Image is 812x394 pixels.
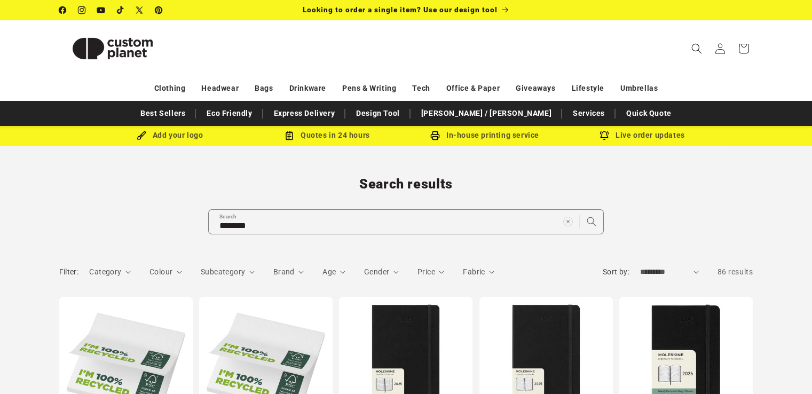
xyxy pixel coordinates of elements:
button: Clear search term [556,210,580,233]
a: Pens & Writing [342,79,396,98]
button: Search [580,210,603,233]
img: Custom Planet [59,25,166,73]
summary: Subcategory (0 selected) [201,266,255,278]
div: Quotes in 24 hours [249,129,406,142]
img: Order Updates Icon [285,131,294,140]
a: Giveaways [516,79,555,98]
a: Drinkware [289,79,326,98]
span: Category [89,267,121,276]
summary: Category (0 selected) [89,266,131,278]
div: Live order updates [564,129,721,142]
h2: Filter: [59,266,79,278]
span: Gender [364,267,389,276]
a: Umbrellas [620,79,658,98]
a: Express Delivery [269,104,341,123]
summary: Gender (0 selected) [364,266,399,278]
span: Subcategory [201,267,245,276]
a: Lifestyle [572,79,604,98]
summary: Age (0 selected) [322,266,345,278]
summary: Fabric (0 selected) [463,266,494,278]
h1: Search results [59,176,753,193]
a: Best Sellers [135,104,191,123]
summary: Price [417,266,445,278]
a: Tech [412,79,430,98]
a: Office & Paper [446,79,500,98]
div: In-house printing service [406,129,564,142]
label: Sort by: [603,267,629,276]
a: Services [567,104,610,123]
summary: Search [685,37,708,60]
a: Bags [255,79,273,98]
span: Looking to order a single item? Use our design tool [303,5,498,14]
summary: Brand (0 selected) [273,266,304,278]
img: Order updates [600,131,609,140]
span: Brand [273,267,295,276]
a: Headwear [201,79,239,98]
a: Custom Planet [55,20,170,76]
a: Clothing [154,79,186,98]
img: Brush Icon [137,131,146,140]
a: Quick Quote [621,104,677,123]
a: Eco Friendly [201,104,257,123]
span: Price [417,267,435,276]
img: In-house printing [430,131,440,140]
span: 86 results [718,267,753,276]
a: [PERSON_NAME] / [PERSON_NAME] [416,104,557,123]
span: Age [322,267,336,276]
span: Colour [149,267,172,276]
span: Fabric [463,267,485,276]
summary: Colour (0 selected) [149,266,182,278]
a: Design Tool [351,104,405,123]
div: Add your logo [91,129,249,142]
